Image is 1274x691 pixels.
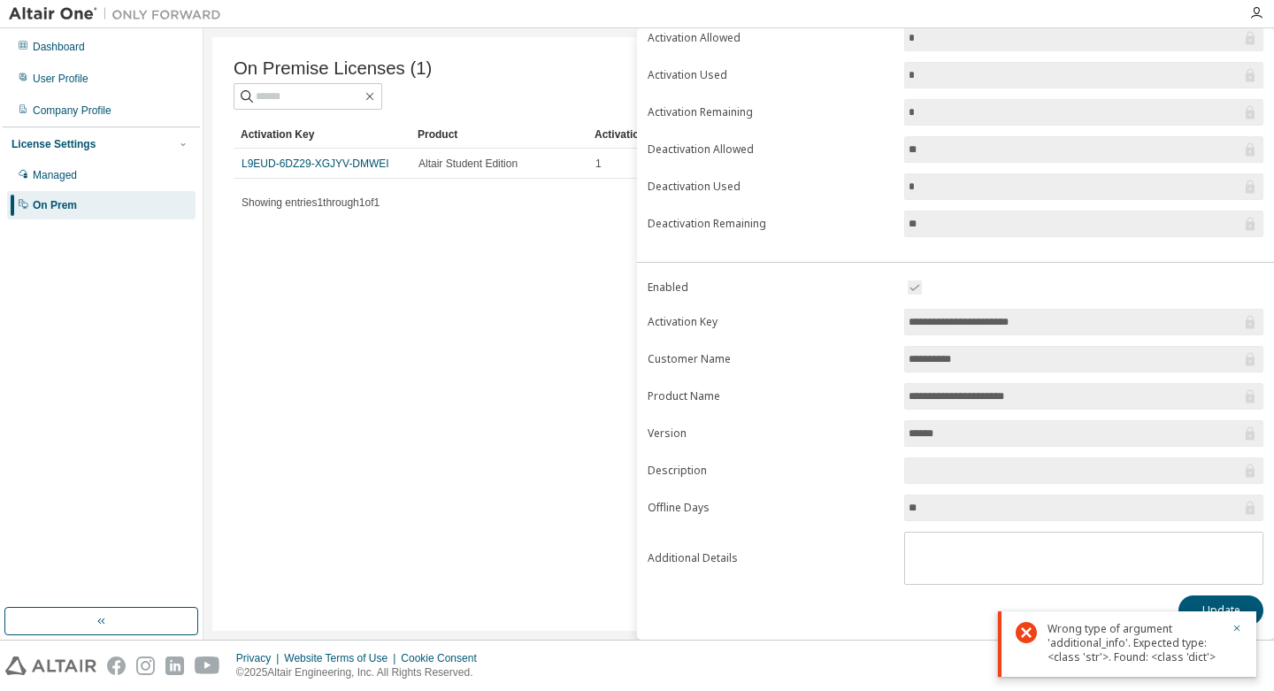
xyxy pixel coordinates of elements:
[648,217,894,231] label: Deactivation Remaining
[9,5,230,23] img: Altair One
[648,389,894,403] label: Product Name
[1048,622,1221,664] div: Wrong type of argument 'additional_info'. Expected type: <class 'str'>. Found: <class 'dict'>
[236,651,284,665] div: Privacy
[33,198,77,212] div: On Prem
[33,168,77,182] div: Managed
[195,656,220,675] img: youtube.svg
[648,426,894,441] label: Version
[136,656,155,675] img: instagram.svg
[1178,595,1263,626] button: Update
[5,656,96,675] img: altair_logo.svg
[401,651,487,665] div: Cookie Consent
[648,551,894,565] label: Additional Details
[595,120,757,149] div: Activation Allowed
[242,196,380,209] span: Showing entries 1 through 1 of 1
[284,651,401,665] div: Website Terms of Use
[418,157,518,171] span: Altair Student Edition
[33,104,111,118] div: Company Profile
[241,120,403,149] div: Activation Key
[12,137,96,151] div: License Settings
[648,31,894,45] label: Activation Allowed
[107,656,126,675] img: facebook.svg
[33,40,85,54] div: Dashboard
[234,58,432,79] span: On Premise Licenses (1)
[242,157,389,170] a: L9EUD-6DZ29-XGJYV-DMWEI
[165,656,184,675] img: linkedin.svg
[236,665,487,680] p: © 2025 Altair Engineering, Inc. All Rights Reserved.
[648,501,894,515] label: Offline Days
[648,315,894,329] label: Activation Key
[648,68,894,82] label: Activation Used
[418,120,580,149] div: Product
[648,142,894,157] label: Deactivation Allowed
[648,180,894,194] label: Deactivation Used
[648,105,894,119] label: Activation Remaining
[595,157,602,171] span: 1
[648,464,894,478] label: Description
[648,352,894,366] label: Customer Name
[33,72,88,86] div: User Profile
[648,280,894,295] label: Enabled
